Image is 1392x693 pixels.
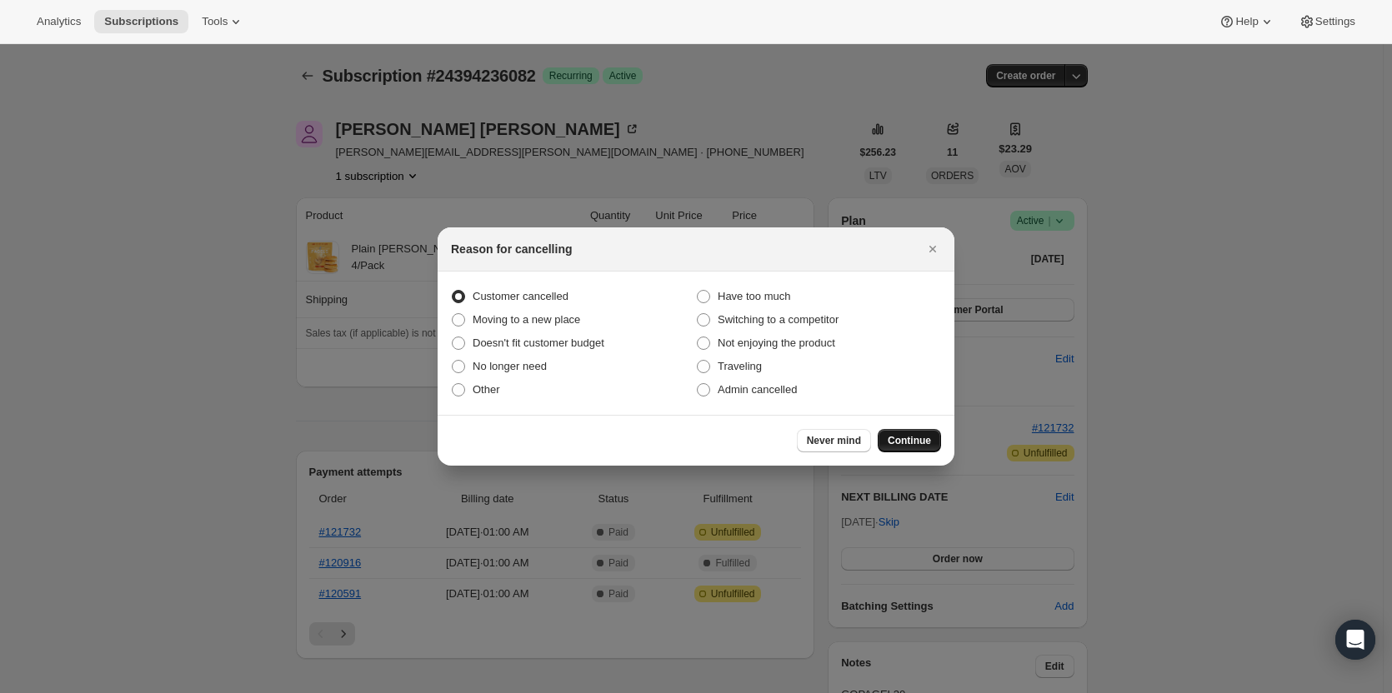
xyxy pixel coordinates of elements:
span: Never mind [807,434,861,447]
span: Help [1235,15,1258,28]
span: Traveling [718,360,762,372]
h2: Reason for cancelling [451,241,572,257]
button: Never mind [797,429,871,452]
span: Admin cancelled [718,383,797,396]
span: Customer cancelled [473,290,568,302]
span: Moving to a new place [473,313,580,326]
button: Tools [192,10,254,33]
button: Continue [878,429,941,452]
span: Analytics [37,15,81,28]
span: Other [473,383,500,396]
span: Tools [202,15,228,28]
span: Not enjoying the product [718,337,835,349]
button: Subscriptions [94,10,188,33]
span: Doesn't fit customer budget [473,337,604,349]
span: Subscriptions [104,15,178,28]
button: Analytics [27,10,91,33]
span: Continue [888,434,931,447]
span: Have too much [718,290,790,302]
div: Open Intercom Messenger [1335,620,1375,660]
button: Help [1209,10,1284,33]
button: Close [921,237,944,261]
span: Switching to a competitor [718,313,839,326]
span: No longer need [473,360,547,372]
button: Settings [1289,10,1365,33]
span: Settings [1315,15,1355,28]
